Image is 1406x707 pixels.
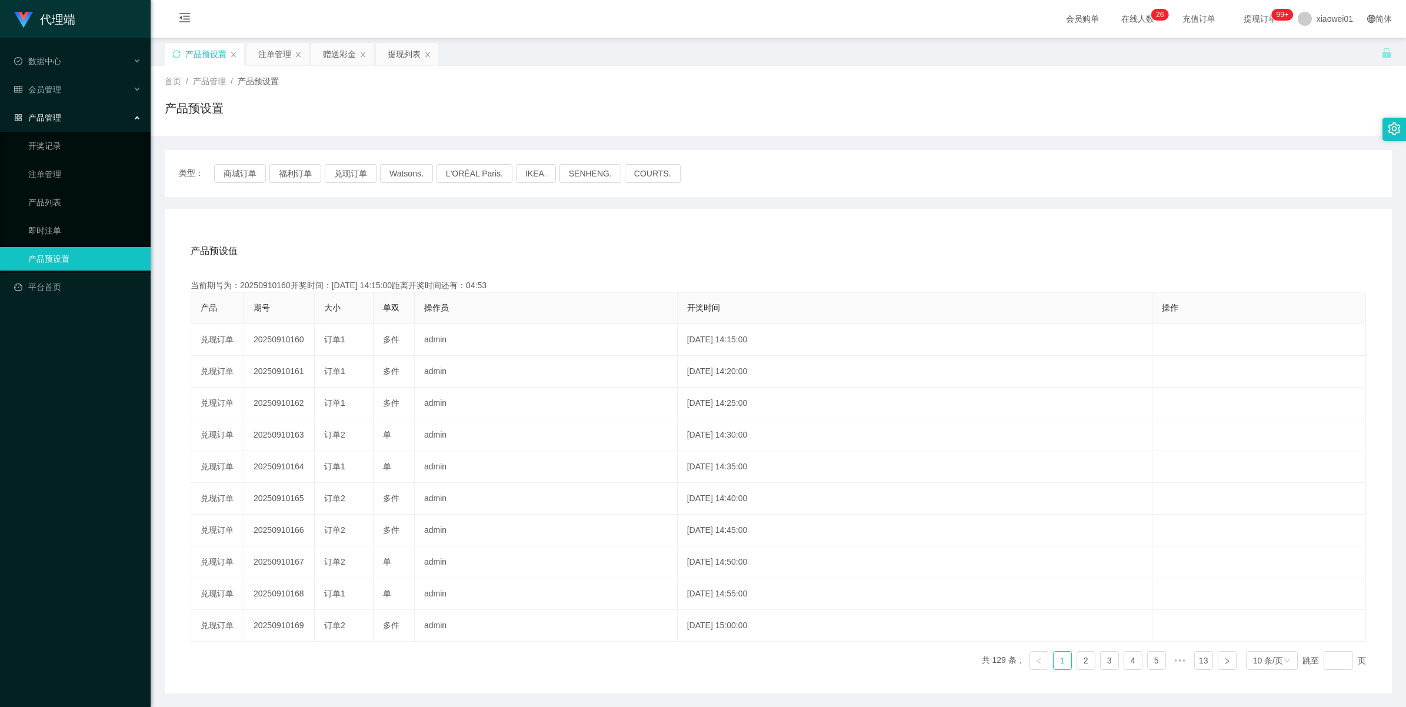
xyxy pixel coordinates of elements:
td: admin [415,419,678,451]
span: 数据中心 [14,56,61,66]
span: 订单2 [324,525,345,535]
button: IKEA. [516,164,556,183]
button: COURTS. [625,164,681,183]
i: 图标: right [1224,658,1231,665]
td: [DATE] 14:35:00 [678,451,1152,483]
td: admin [415,546,678,578]
td: 兑现订单 [191,356,244,388]
span: 开奖时间 [687,303,720,312]
div: 赠送彩金 [323,43,356,65]
a: 图标: dashboard平台首页 [14,275,141,299]
span: 类型： [179,164,214,183]
span: 多件 [383,493,399,503]
a: 4 [1124,652,1142,669]
td: [DATE] 14:30:00 [678,419,1152,451]
div: 10 条/页 [1253,652,1283,669]
td: 20250910163 [244,419,315,451]
button: 兑现订单 [325,164,377,183]
td: [DATE] 14:20:00 [678,356,1152,388]
span: 期号 [254,303,270,312]
img: logo.9652507e.png [14,12,33,28]
span: 订单2 [324,493,345,503]
span: 订单1 [324,398,345,408]
span: 单 [383,589,391,598]
span: 单 [383,557,391,566]
td: admin [415,578,678,610]
a: 13 [1195,652,1212,669]
h1: 产品预设置 [165,99,224,117]
i: 图标: close [359,51,367,58]
i: 图标: check-circle-o [14,57,22,65]
span: 首页 [165,76,181,86]
span: 订单1 [324,335,345,344]
span: 多件 [383,335,399,344]
i: 图标: global [1367,15,1375,23]
td: [DATE] 14:15:00 [678,324,1152,356]
td: admin [415,324,678,356]
a: 1 [1054,652,1071,669]
a: 产品预设置 [28,247,141,271]
a: 产品列表 [28,191,141,214]
td: 20250910166 [244,515,315,546]
td: admin [415,388,678,419]
span: 产品预设值 [191,244,238,258]
td: 兑现订单 [191,578,244,610]
span: 订单1 [324,462,345,471]
div: 提现列表 [388,43,421,65]
td: [DATE] 14:45:00 [678,515,1152,546]
span: 多件 [383,366,399,376]
div: 产品预设置 [185,43,226,65]
li: 向后 5 页 [1171,651,1190,670]
td: 兑现订单 [191,483,244,515]
i: 图标: sync [172,50,181,58]
td: 兑现订单 [191,388,244,419]
div: 当前期号为：20250910160开奖时间：[DATE] 14:15:00距离开奖时间还有：04:53 [191,279,1366,292]
span: 操作 [1162,303,1178,312]
td: 20250910162 [244,388,315,419]
span: / [186,76,188,86]
i: 图标: unlock [1381,48,1392,58]
span: 操作员 [424,303,449,312]
a: 3 [1101,652,1118,669]
span: 订单2 [324,621,345,630]
span: 会员管理 [14,85,61,94]
i: 图标: close [424,51,431,58]
li: 2 [1077,651,1095,670]
span: 产品管理 [14,113,61,122]
li: 13 [1194,651,1213,670]
span: 订单1 [324,366,345,376]
span: 订单1 [324,589,345,598]
li: 下一页 [1218,651,1237,670]
td: 20250910160 [244,324,315,356]
td: admin [415,356,678,388]
li: 4 [1124,651,1142,670]
p: 2 [1156,9,1160,21]
button: 福利订单 [269,164,321,183]
span: 大小 [324,303,341,312]
li: 1 [1053,651,1072,670]
a: 2 [1077,652,1095,669]
li: 3 [1100,651,1119,670]
td: 兑现订单 [191,610,244,642]
button: Watsons. [380,164,433,183]
span: 单双 [383,303,399,312]
td: 20250910168 [244,578,315,610]
td: 20250910169 [244,610,315,642]
i: 图标: table [14,85,22,94]
span: 订单2 [324,430,345,439]
button: L'ORÉAL Paris. [437,164,512,183]
span: 多件 [383,525,399,535]
span: 在线人数 [1115,15,1160,23]
span: 订单2 [324,557,345,566]
li: 上一页 [1029,651,1048,670]
td: 兑现订单 [191,419,244,451]
td: admin [415,610,678,642]
h1: 代理端 [40,1,75,38]
span: 单 [383,462,391,471]
span: 充值订单 [1177,15,1221,23]
span: ••• [1171,651,1190,670]
span: 多件 [383,621,399,630]
i: 图标: left [1035,658,1042,665]
td: 兑现订单 [191,546,244,578]
td: 兑现订单 [191,451,244,483]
